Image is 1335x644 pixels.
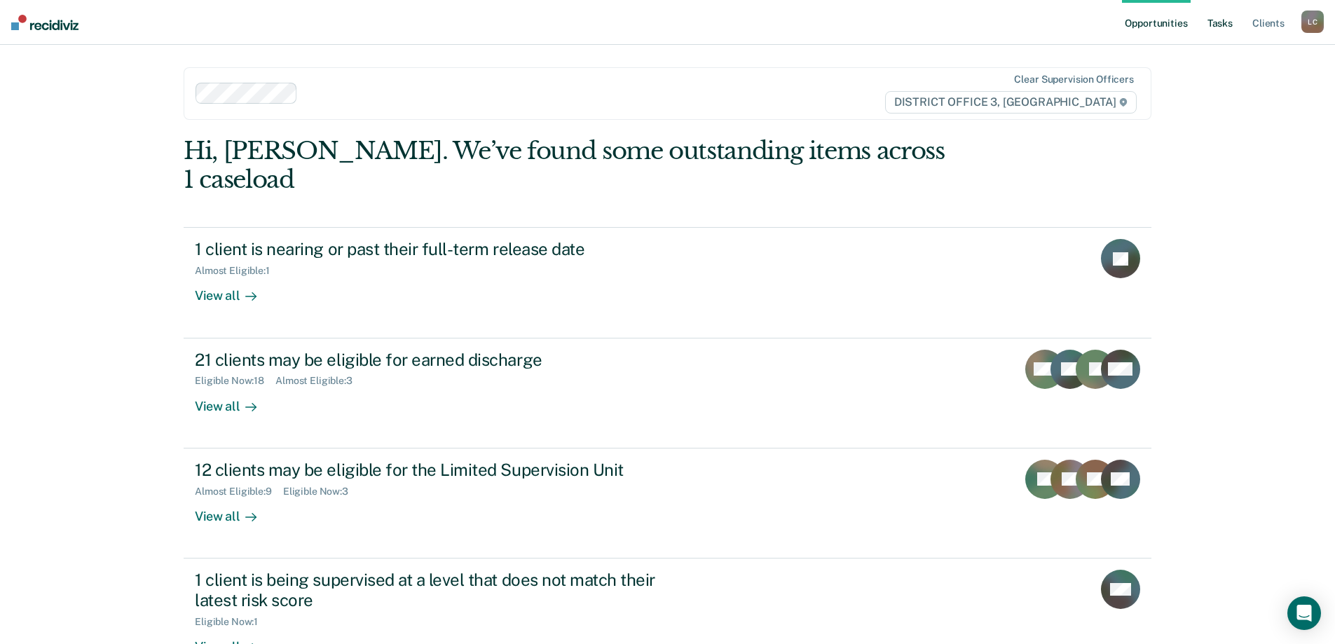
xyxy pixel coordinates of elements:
a: 12 clients may be eligible for the Limited Supervision UnitAlmost Eligible:9Eligible Now:3View all [184,448,1151,559]
div: Almost Eligible : 1 [195,265,281,277]
a: 1 client is nearing or past their full-term release dateAlmost Eligible:1View all [184,227,1151,338]
div: Almost Eligible : 3 [275,375,364,387]
div: View all [195,387,273,414]
div: Almost Eligible : 9 [195,486,283,498]
div: Open Intercom Messenger [1287,596,1321,630]
div: Hi, [PERSON_NAME]. We’ve found some outstanding items across 1 caseload [184,137,958,194]
div: L C [1301,11,1324,33]
div: Eligible Now : 3 [283,486,360,498]
img: Recidiviz [11,15,78,30]
div: View all [195,497,273,524]
div: 21 clients may be eligible for earned discharge [195,350,687,370]
div: View all [195,277,273,304]
div: Eligible Now : 18 [195,375,275,387]
span: DISTRICT OFFICE 3, [GEOGRAPHIC_DATA] [885,91,1137,114]
div: 12 clients may be eligible for the Limited Supervision Unit [195,460,687,480]
div: Clear supervision officers [1014,74,1133,85]
button: LC [1301,11,1324,33]
div: 1 client is nearing or past their full-term release date [195,239,687,259]
a: 21 clients may be eligible for earned dischargeEligible Now:18Almost Eligible:3View all [184,338,1151,448]
div: 1 client is being supervised at a level that does not match their latest risk score [195,570,687,610]
div: Eligible Now : 1 [195,616,269,628]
